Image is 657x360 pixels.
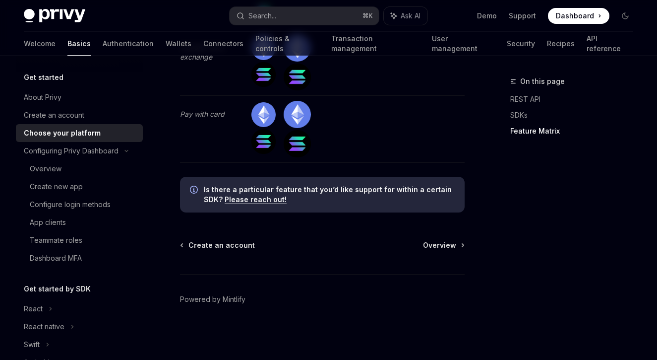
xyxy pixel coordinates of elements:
[251,102,276,127] img: ethereum.png
[24,321,64,333] div: React native
[24,109,84,121] div: Create an account
[284,130,311,157] img: solana.png
[16,88,143,106] a: About Privy
[30,252,82,264] div: Dashboard MFA
[225,195,287,204] a: Please reach out!
[587,32,633,56] a: API reference
[16,249,143,267] a: Dashboard MFA
[423,240,464,250] a: Overview
[24,32,56,56] a: Welcome
[24,339,40,351] div: Swift
[510,91,641,107] a: REST API
[384,7,427,25] button: Ask AI
[251,129,276,154] img: solana.png
[547,32,575,56] a: Recipes
[24,91,61,103] div: About Privy
[24,9,85,23] img: dark logo
[477,11,497,21] a: Demo
[166,32,191,56] a: Wallets
[188,240,255,250] span: Create an account
[204,185,452,204] strong: Is there a particular feature that you’d like support for within a certain SDK?
[30,163,61,175] div: Overview
[255,32,319,56] a: Policies & controls
[16,124,143,142] a: Choose your platform
[507,32,535,56] a: Security
[230,7,379,25] button: Search...⌘K
[248,10,276,22] div: Search...
[16,160,143,178] a: Overview
[24,145,119,157] div: Configuring Privy Dashboard
[548,8,609,24] a: Dashboard
[24,127,101,139] div: Choose your platform
[510,123,641,139] a: Feature Matrix
[401,11,420,21] span: Ask AI
[284,101,311,128] img: ethereum.png
[180,110,225,118] em: Pay with card
[16,231,143,249] a: Teammate roles
[67,32,91,56] a: Basics
[617,8,633,24] button: Toggle dark mode
[251,62,276,87] img: solana.png
[24,72,63,83] h5: Get started
[556,11,594,21] span: Dashboard
[362,12,373,20] span: ⌘ K
[30,199,111,211] div: Configure login methods
[16,178,143,196] a: Create new app
[24,303,43,315] div: React
[509,11,536,21] a: Support
[284,64,311,91] img: solana.png
[432,32,495,56] a: User management
[16,196,143,214] a: Configure login methods
[331,32,420,56] a: Transaction management
[24,283,91,295] h5: Get started by SDK
[190,186,200,196] svg: Info
[180,294,245,304] a: Powered by Mintlify
[520,75,565,87] span: On this page
[103,32,154,56] a: Authentication
[30,234,82,246] div: Teammate roles
[16,214,143,231] a: App clients
[423,240,456,250] span: Overview
[30,181,83,193] div: Create new app
[16,106,143,124] a: Create an account
[510,107,641,123] a: SDKs
[181,240,255,250] a: Create an account
[30,216,66,228] div: App clients
[203,32,243,56] a: Connectors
